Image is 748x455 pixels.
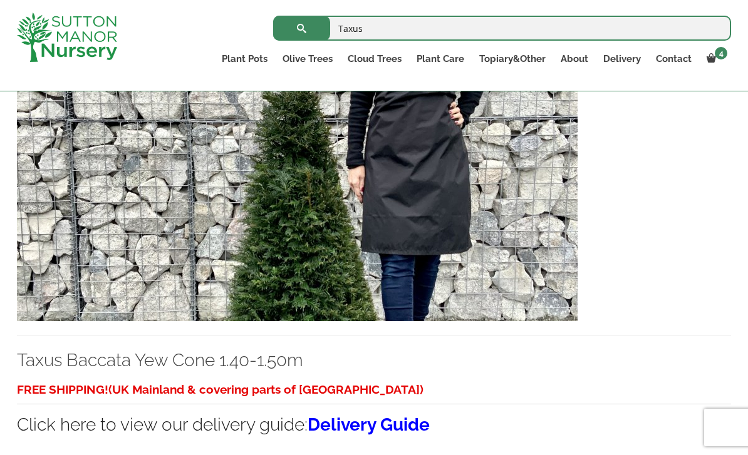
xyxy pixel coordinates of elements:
[273,16,731,41] input: Search...
[340,50,409,68] a: Cloud Trees
[699,50,731,68] a: 4
[553,50,596,68] a: About
[17,13,117,62] img: logo
[17,180,578,192] a: Taxus Baccata Yew Cone 1.40-1.50m
[108,382,423,396] span: (UK Mainland & covering parts of [GEOGRAPHIC_DATA])
[308,414,430,435] a: Delivery Guide
[648,50,699,68] a: Contact
[715,47,727,59] span: 4
[214,50,275,68] a: Plant Pots
[596,50,648,68] a: Delivery
[17,52,578,321] img: Taxus Baccata Yew Cone 1.40-1.50m - IMG 4752
[17,350,303,371] a: Taxus Baccata Yew Cone 1.40-1.50m
[472,50,553,68] a: Topiary&Other
[275,50,340,68] a: Olive Trees
[17,413,731,436] h3: Click here to view our delivery guide:
[17,378,731,401] h3: FREE SHIPPING!
[409,50,472,68] a: Plant Care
